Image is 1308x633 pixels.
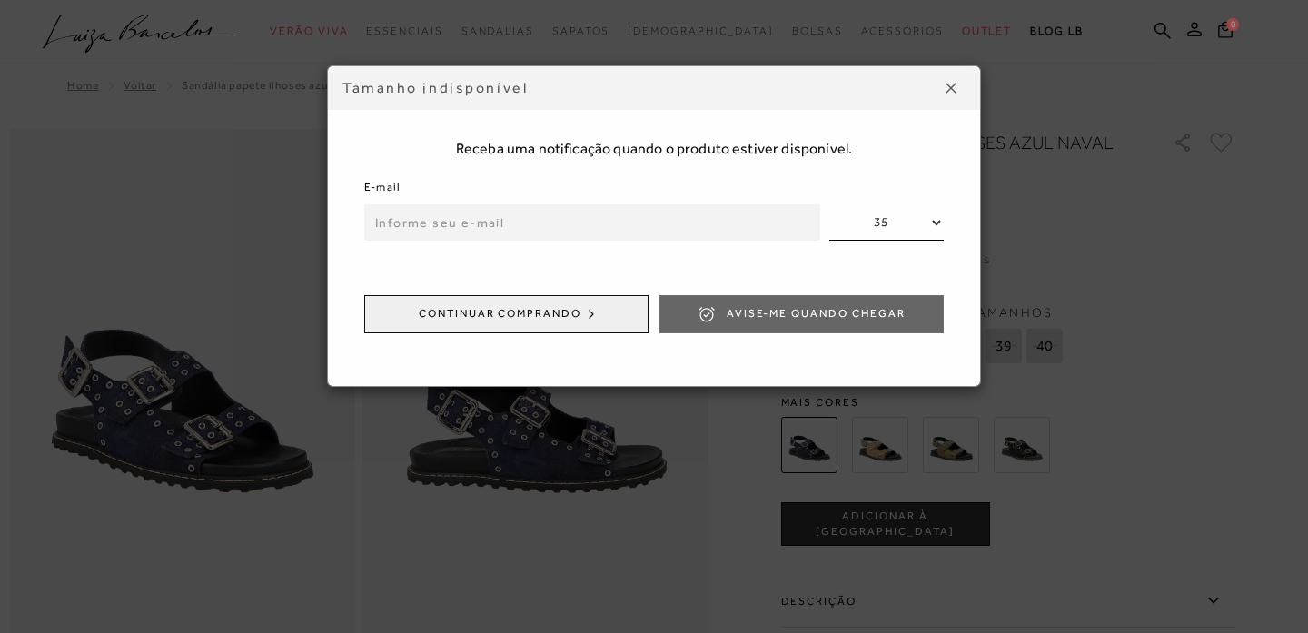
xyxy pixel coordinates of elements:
button: Avise-me quando chegar [659,295,944,333]
button: Continuar comprando [364,295,649,333]
label: E-mail [364,179,401,196]
div: Tamanho indisponível [342,78,936,98]
span: Avise-me quando chegar [727,306,906,321]
img: icon-close.png [946,83,956,94]
span: Receba uma notificação quando o produto estiver disponível. [364,139,944,159]
input: Informe seu e-mail [364,204,820,241]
